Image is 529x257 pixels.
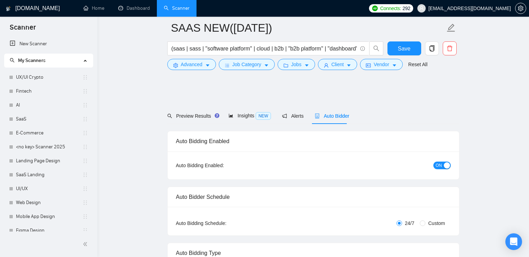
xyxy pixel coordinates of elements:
[82,102,88,108] span: holder
[219,59,275,70] button: barsJob Categorycaret-down
[83,241,90,248] span: double-left
[10,57,46,63] span: My Scanners
[16,224,82,237] a: Figma Design
[443,41,457,55] button: delete
[214,112,220,119] div: Tooltip anchor
[387,41,421,55] button: Save
[82,75,88,80] span: holder
[229,113,233,118] span: area-chart
[4,140,93,154] li: <no key> Scanner 2025
[515,6,526,11] a: setting
[16,140,82,154] a: <no key> Scanner 2025
[176,187,451,207] div: Auto Bidder Schedule
[18,57,46,63] span: My Scanners
[4,37,93,51] li: New Scanner
[171,44,357,53] input: Search Freelance Jobs...
[370,45,383,52] span: search
[10,37,87,51] a: New Scanner
[304,63,309,68] span: caret-down
[82,228,88,233] span: holder
[4,22,41,37] span: Scanner
[346,63,351,68] span: caret-down
[291,61,302,68] span: Jobs
[283,63,288,68] span: folder
[167,113,217,119] span: Preview Results
[315,113,349,119] span: Auto Bidder
[176,131,451,151] div: Auto Bidding Enabled
[118,5,150,11] a: dashboardDashboard
[82,130,88,136] span: holder
[82,200,88,205] span: holder
[82,158,88,164] span: holder
[16,70,82,84] a: UX/UI Crypto
[173,63,178,68] span: setting
[16,196,82,210] a: Web Design
[360,59,402,70] button: idcardVendorcaret-down
[16,154,82,168] a: Landing Page Design
[515,3,526,14] button: setting
[4,182,93,196] li: UI/UX
[419,6,424,11] span: user
[82,144,88,150] span: holder
[398,44,410,53] span: Save
[402,219,417,227] span: 24/7
[82,186,88,192] span: holder
[425,41,439,55] button: copy
[4,98,93,112] li: AI
[82,88,88,94] span: holder
[278,59,315,70] button: folderJobscaret-down
[4,112,93,126] li: SaaS
[392,63,397,68] span: caret-down
[369,41,383,55] button: search
[176,219,267,227] div: Auto Bidding Schedule:
[443,45,456,52] span: delete
[16,98,82,112] a: AI
[4,168,93,182] li: SaaS Landing
[408,61,427,68] a: Reset All
[282,113,304,119] span: Alerts
[164,5,190,11] a: searchScanner
[366,63,371,68] span: idcard
[167,59,216,70] button: settingAdvancedcaret-down
[318,59,358,70] button: userClientcaret-down
[324,63,329,68] span: user
[380,5,401,12] span: Connects:
[256,112,271,120] span: NEW
[10,58,15,63] span: search
[229,113,271,118] span: Insights
[82,116,88,122] span: holder
[176,162,267,169] div: Auto Bidding Enabled:
[16,84,82,98] a: Fintech
[225,63,230,68] span: bars
[282,114,287,118] span: notification
[436,162,442,169] span: ON
[505,233,522,250] div: Open Intercom Messenger
[4,70,93,84] li: UX/UI Crypto
[372,6,378,11] img: upwork-logo.png
[16,126,82,140] a: E-Commerce
[181,61,202,68] span: Advanced
[16,210,82,224] a: Mobile App Design
[16,168,82,182] a: SaaS Landing
[264,63,269,68] span: caret-down
[82,172,88,178] span: holder
[4,154,93,168] li: Landing Page Design
[447,23,456,32] span: edit
[315,114,320,118] span: robot
[374,61,389,68] span: Vendor
[167,114,172,118] span: search
[4,196,93,210] li: Web Design
[83,5,104,11] a: homeHome
[425,219,448,227] span: Custom
[4,224,93,237] li: Figma Design
[171,19,445,37] input: Scanner name...
[16,182,82,196] a: UI/UX
[360,46,365,51] span: info-circle
[82,214,88,219] span: holder
[4,210,93,224] li: Mobile App Design
[232,61,261,68] span: Job Category
[402,5,410,12] span: 292
[4,84,93,98] li: Fintech
[331,61,344,68] span: Client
